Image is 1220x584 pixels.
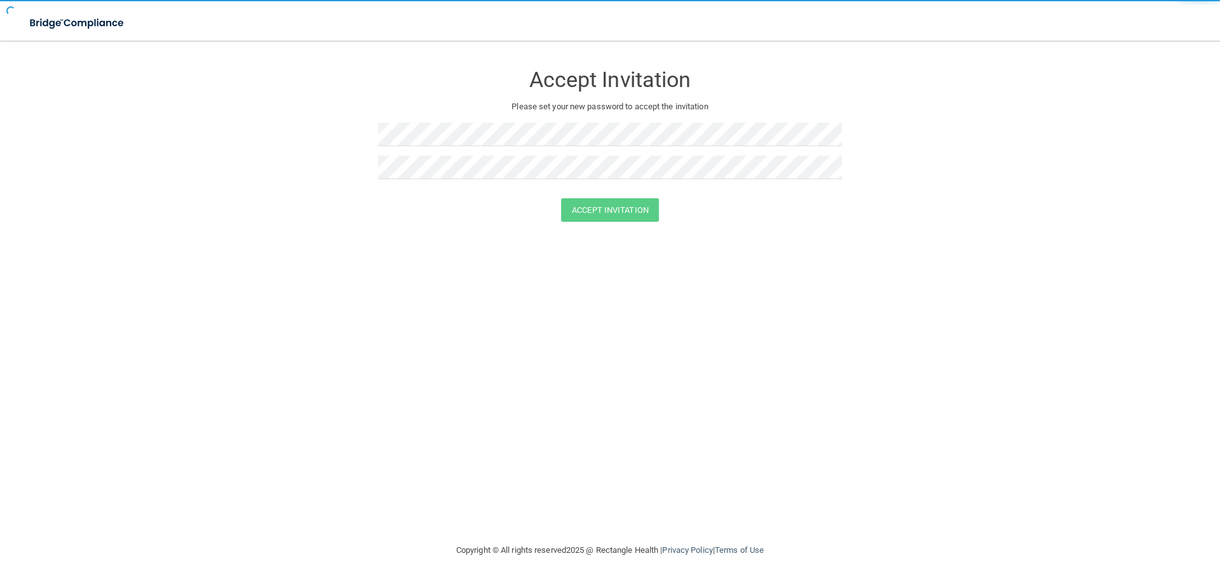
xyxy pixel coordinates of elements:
a: Privacy Policy [662,545,712,555]
h3: Accept Invitation [378,68,842,92]
button: Accept Invitation [561,198,659,222]
p: Please set your new password to accept the invitation [388,99,832,114]
img: bridge_compliance_login_screen.278c3ca4.svg [19,10,136,36]
div: Copyright © All rights reserved 2025 @ Rectangle Health | | [378,530,842,571]
a: Terms of Use [715,545,764,555]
